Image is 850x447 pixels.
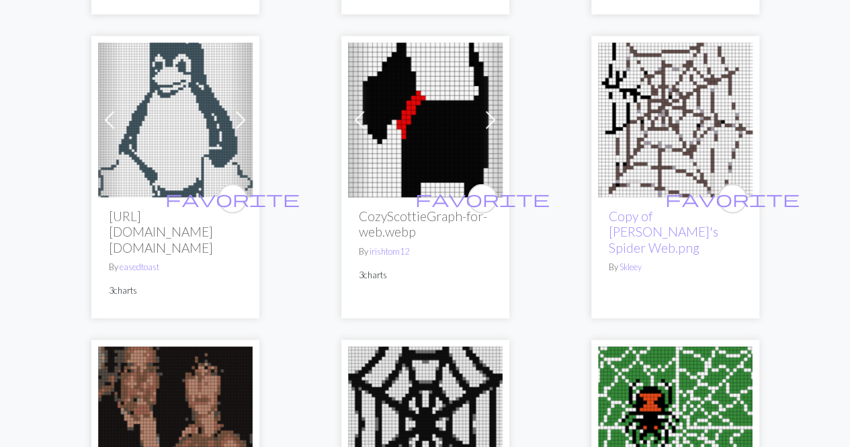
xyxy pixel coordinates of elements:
p: 3 charts [109,284,242,297]
img: Linux [98,43,253,198]
p: By [609,261,742,274]
span: favorite [665,188,800,209]
a: Copy of [PERSON_NAME]'s Spider Web.png [609,208,718,255]
i: favourite [415,186,550,212]
a: easedtoast [120,261,159,272]
button: favourite [718,184,747,214]
a: Lady-Gaga-And-Tony-Bennett-Cheek-To-Cheek-album-cover-web-optimisd-820.webp [98,416,253,429]
p: By [359,245,492,258]
button: favourite [468,184,497,214]
i: favourite [665,186,800,212]
button: favourite [218,184,247,214]
i: favourite [165,186,300,212]
a: Linux [98,112,253,125]
p: 3 charts [359,269,492,282]
a: png-transparent-spider-web-graphy-spider-leaf-monochrome-insects.png [348,416,503,429]
a: Skleey [620,261,642,272]
h2: [URL][DOMAIN_NAME][DOMAIN_NAME] [109,208,242,255]
p: By [109,261,242,274]
span: favorite [415,188,550,209]
a: Scottie Stitch Map [348,112,503,125]
a: irishtom12 [370,246,409,257]
span: favorite [165,188,300,209]
a: Debbie's Spider Web.png [598,112,753,125]
h2: CozyScottieGraph-for-web.webp [359,208,492,239]
img: Scottie Stitch Map [348,43,503,198]
img: Debbie's Spider Web.png [598,43,753,198]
